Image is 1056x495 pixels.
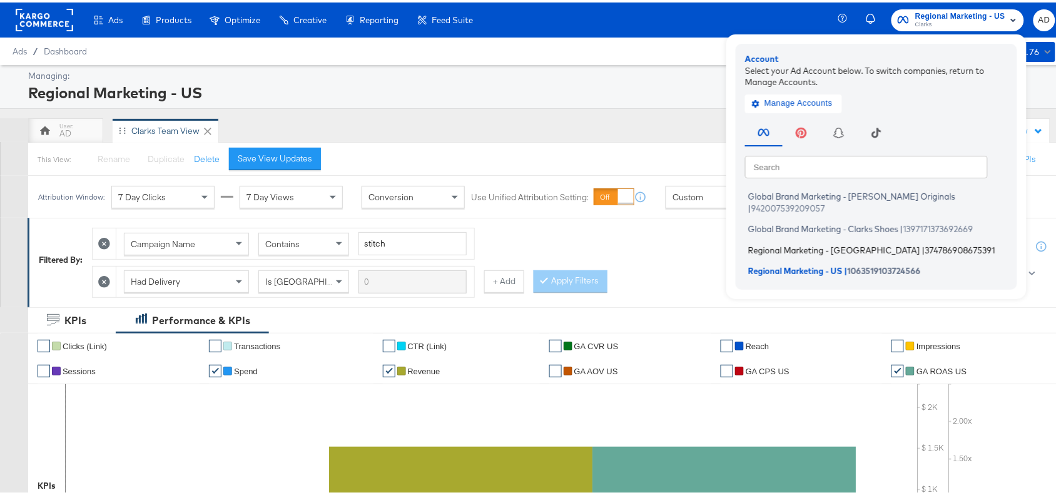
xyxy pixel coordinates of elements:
[549,362,562,375] a: ✔
[265,273,361,285] span: Is [GEOGRAPHIC_DATA]
[916,364,967,374] span: GA ROAS US
[156,13,191,23] span: Products
[848,263,921,273] span: 1063519103724566
[383,362,395,375] a: ✔
[194,151,220,163] button: Delete
[108,13,123,23] span: Ads
[38,362,50,375] a: ✔
[368,189,414,200] span: Conversion
[59,125,71,137] div: AD
[225,13,260,23] span: Optimize
[891,337,904,350] a: ✔
[925,242,995,252] span: 374786908675391
[358,230,467,253] input: Enter a search term
[64,311,86,325] div: KPIs
[891,7,1024,29] button: Regional Marketing - USClarks
[209,362,221,375] a: ✔
[922,242,925,252] span: |
[39,252,83,263] div: Filtered By:
[131,123,200,135] div: Clarks Team View
[721,362,733,375] a: ✔
[98,151,130,162] span: Rename
[745,91,842,110] button: Manage Accounts
[63,364,96,374] span: Sessions
[234,364,258,374] span: Spend
[746,339,769,349] span: Reach
[915,8,1005,21] span: Regional Marketing - US
[38,190,105,199] div: Attribution Window:
[900,222,903,232] span: |
[748,263,843,273] span: Regional Marketing - US
[148,151,185,162] span: Duplicate
[408,339,447,349] span: CTR (Link)
[916,339,960,349] span: Impressions
[131,236,195,247] span: Campaign Name
[745,51,1008,63] div: Account
[891,362,904,375] a: ✔
[915,18,1005,28] span: Clarks
[751,200,825,210] span: 942007539209057
[549,337,562,350] a: ✔
[745,62,1008,85] div: Select your Ad Account below. To switch companies, return to Manage Accounts.
[748,189,955,199] span: Global Brand Marketing - [PERSON_NAME] Originals
[484,268,524,290] button: + Add
[748,200,751,210] span: |
[131,273,180,285] span: Had Delivery
[293,13,327,23] span: Creative
[229,145,321,168] button: Save View Updates
[721,337,733,350] a: ✔
[119,125,126,131] div: Drag to reorder tab
[748,222,898,232] span: Global Brand Marketing - Clarks Shoes
[432,13,473,23] span: Feed Suite
[152,311,250,325] div: Performance & KPIs
[238,150,312,162] div: Save View Updates
[360,13,399,23] span: Reporting
[1033,7,1055,29] button: AD
[358,268,467,291] input: Enter a search term
[673,189,703,200] span: Custom
[574,364,618,374] span: GA AOV US
[265,236,300,247] span: Contains
[1038,11,1050,25] span: AD
[574,339,619,349] span: GA CVR US
[38,337,50,350] a: ✔
[13,44,27,54] span: Ads
[754,94,833,108] span: Manage Accounts
[38,152,71,162] div: This View:
[44,44,87,54] a: Dashboard
[471,189,589,201] label: Use Unified Attribution Setting:
[408,364,440,374] span: Revenue
[63,339,107,349] span: Clicks (Link)
[383,337,395,350] a: ✔
[27,44,44,54] span: /
[118,189,166,200] span: 7 Day Clicks
[903,222,973,232] span: 1397171373692669
[38,477,56,489] div: KPIs
[28,68,1052,79] div: Managing:
[748,242,920,252] span: Regional Marketing - [GEOGRAPHIC_DATA]
[209,337,221,350] a: ✔
[845,263,848,273] span: |
[234,339,280,349] span: Transactions
[746,364,789,374] span: GA CPS US
[28,79,1052,101] div: Regional Marketing - US
[246,189,294,200] span: 7 Day Views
